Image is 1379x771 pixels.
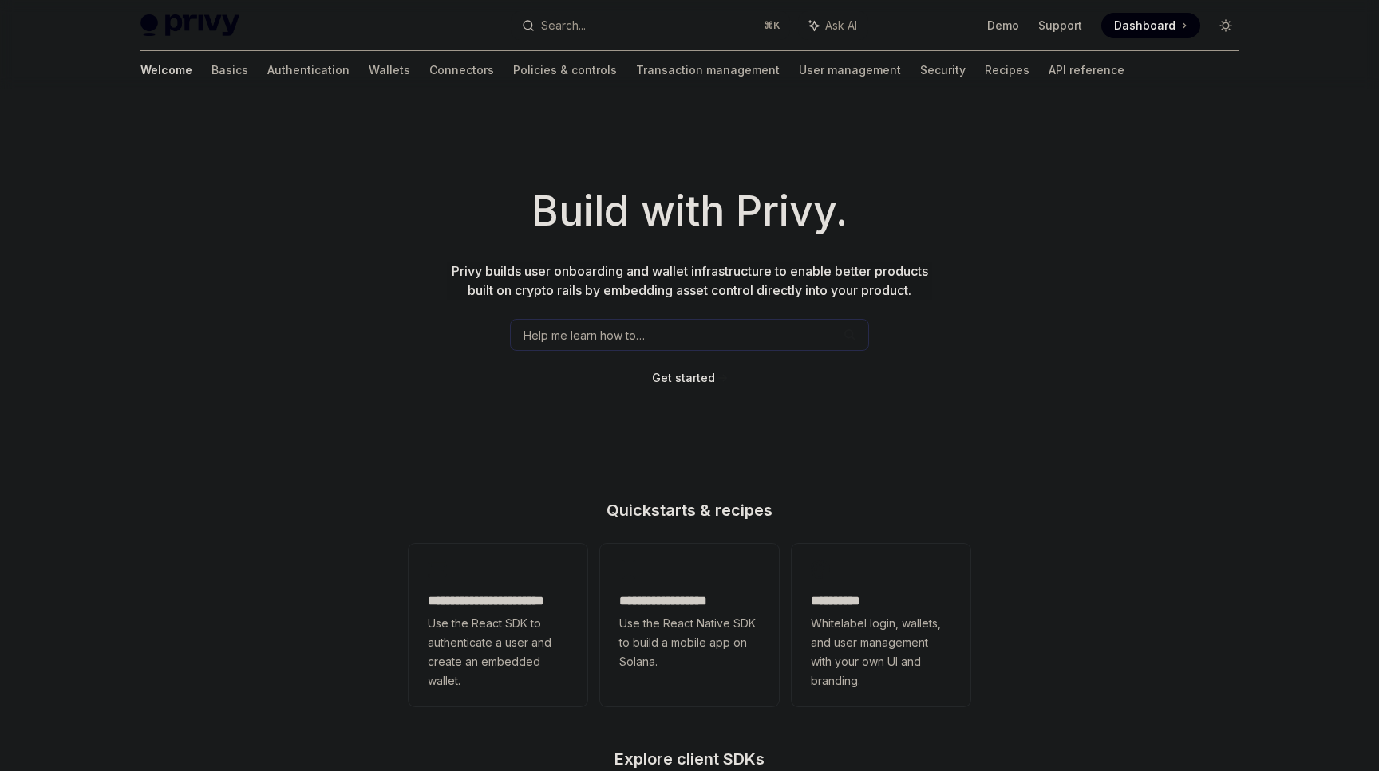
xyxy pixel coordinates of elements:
[1101,13,1200,38] a: Dashboard
[267,51,350,89] a: Authentication
[511,11,790,40] button: Search...⌘K
[600,544,779,706] a: **** **** **** ***Use the React Native SDK to build a mobile app on Solana.
[429,51,494,89] a: Connectors
[1038,18,1082,33] a: Support
[619,614,760,671] span: Use the React Native SDK to build a mobile app on Solana.
[541,16,586,35] div: Search...
[652,371,715,384] span: Get started
[369,51,410,89] a: Wallets
[636,51,780,89] a: Transaction management
[1213,13,1239,38] button: Toggle dark mode
[211,51,248,89] a: Basics
[409,502,970,518] h2: Quickstarts & recipes
[452,263,928,298] span: Privy builds user onboarding and wallet infrastructure to enable better products built on crypto ...
[792,544,970,706] a: **** *****Whitelabel login, wallets, and user management with your own UI and branding.
[985,51,1029,89] a: Recipes
[811,614,951,690] span: Whitelabel login, wallets, and user management with your own UI and branding.
[799,51,901,89] a: User management
[513,51,617,89] a: Policies & controls
[140,14,239,37] img: light logo
[1114,18,1176,33] span: Dashboard
[987,18,1019,33] a: Demo
[652,370,715,386] a: Get started
[140,51,192,89] a: Welcome
[798,11,868,40] button: Ask AI
[428,614,568,690] span: Use the React SDK to authenticate a user and create an embedded wallet.
[524,327,645,344] span: Help me learn how to…
[825,18,857,33] span: Ask AI
[409,751,970,767] h2: Explore client SDKs
[1049,51,1124,89] a: API reference
[764,19,780,32] span: ⌘ K
[920,51,966,89] a: Security
[26,180,1353,242] h1: Build with Privy.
